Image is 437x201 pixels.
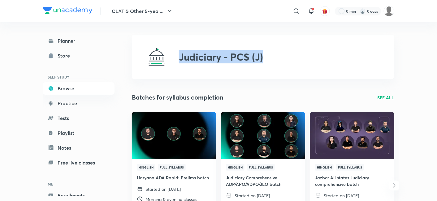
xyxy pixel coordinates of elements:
[145,186,181,192] p: Started on [DATE]
[315,174,389,187] h4: Jazba: All states Judiciary comprehensive batch
[131,111,217,159] img: Thumbnail
[247,164,275,171] span: Full Syllabus
[43,35,115,47] a: Planner
[108,5,177,17] button: CLAT & Other 5-yea ...
[226,164,244,171] span: Hinglish
[43,7,93,14] img: Company Logo
[315,164,334,171] span: Hinglish
[235,192,270,199] p: Started on [DATE]
[43,72,115,82] h6: SELF STUDY
[43,127,115,139] a: Playlist
[58,52,74,59] div: Store
[43,7,93,16] a: Company Logo
[147,47,167,67] img: Judiciary - PCS (J)
[43,82,115,95] a: Browse
[220,111,306,159] img: Thumbnail
[322,8,328,14] img: avatar
[43,179,115,189] h6: ME
[226,174,300,187] h4: Judiciary Comprehensive ADP/APO/ADPO/JLO batch
[179,51,263,63] h2: Judiciary - PCS (J)
[336,164,364,171] span: Full Syllabus
[43,97,115,109] a: Practice
[320,6,330,16] button: avatar
[43,142,115,154] a: Notes
[137,164,155,171] span: Hinglish
[43,112,115,124] a: Tests
[378,94,394,101] a: SEE ALL
[137,174,211,181] h4: Haryana ADA Rapid: Prelims batch
[384,6,394,16] img: Basudha
[360,8,366,14] img: streak
[132,93,223,102] h2: Batches for syllabus completion
[43,156,115,169] a: Free live classes
[324,192,359,199] p: Started on [DATE]
[43,49,115,62] a: Store
[158,164,186,171] span: Full Syllabus
[309,111,395,159] img: Thumbnail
